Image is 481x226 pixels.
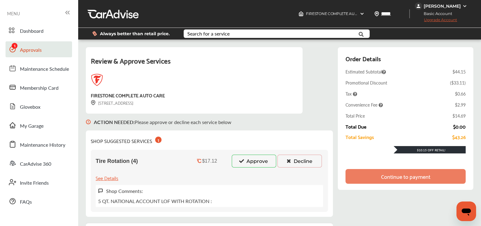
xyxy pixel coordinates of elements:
img: header-down-arrow.9dd2ce7d.svg [360,11,365,16]
a: FAQs [6,193,72,209]
img: jVpblrzwTbfkPYzPPzSLxeg0AAAAASUVORK5CYII= [415,2,422,10]
a: Maintenance History [6,136,72,152]
div: Total Savings [345,134,374,140]
a: Dashboard [6,22,72,38]
div: $44.15 [452,69,466,75]
a: Glovebox [6,98,72,114]
div: [PERSON_NAME] [424,3,461,9]
div: Promotional Discount [345,80,387,86]
span: Estimated Subtotal [345,69,386,75]
span: Convenience Fee [345,102,383,108]
a: Maintenance Schedule [6,60,72,76]
span: Tax [345,91,357,97]
div: $0.00 [453,124,466,129]
a: Approvals [6,41,72,57]
span: Glovebox [20,103,40,111]
div: $43.26 [452,134,466,140]
div: Continue to payment [381,173,430,179]
span: Dashboard [20,27,44,35]
span: FAQs [20,198,32,206]
img: WGsFRI8htEPBVLJbROoPRyZpYNWhNONpIPPETTm6eUC0GeLEiAAAAAElFTkSuQmCC [462,4,467,9]
span: Membership Card [20,84,59,92]
span: Maintenance History [20,141,65,149]
span: Tire Rotation (4) [96,158,138,164]
img: svg+xml;base64,PHN2ZyB3aWR0aD0iMTYiIGhlaWdodD0iMTciIHZpZXdCb3g9IjAgMCAxNiAxNyIgZmlsbD0ibm9uZSIgeG... [86,114,91,130]
div: 1 [155,137,162,143]
span: CarAdvise 360 [20,160,51,168]
span: Basic Account [415,10,457,17]
a: My Garage [6,117,72,133]
span: FIRESTONE COMPLETE AUTO CARE , [STREET_ADDRESS] Odenton , MD 21113 [306,11,439,16]
button: Decline [277,155,322,168]
img: header-home-logo.8d720a4f.svg [299,11,303,16]
span: MENU [7,11,20,16]
div: Order Details [345,53,381,64]
img: dollor_label_vector.a70140d1.svg [92,31,97,36]
div: $14.69 [452,113,466,119]
img: location_vector.a44bc228.svg [374,11,379,16]
span: Always better than retail price. [100,32,170,36]
div: ( $33.11 ) [450,80,466,86]
span: My Garage [20,122,44,130]
div: $17.12 [202,158,217,164]
span: Approvals [20,46,42,54]
iframe: Button to launch messaging window [456,202,476,221]
img: logo-firestone.png [91,74,103,86]
div: See Details [96,174,118,182]
div: $0.66 [455,91,466,97]
a: Invite Friends [6,174,72,190]
div: Total Due [345,124,366,129]
label: Shop Comments: [106,187,143,194]
a: CarAdvise 360 [6,155,72,171]
div: Total Price [345,113,365,119]
span: Maintenance Schedule [20,65,69,73]
span: Invite Friends [20,179,49,187]
button: Approve [232,155,276,168]
b: ACTION NEEDED : [94,119,135,126]
div: $10.15 Off Retail! [394,148,466,152]
div: [STREET_ADDRESS] [91,99,133,106]
p: Please approve or decline each service below [94,119,231,126]
div: SHOP SUGGESTED SERVICES [91,135,162,145]
span: Upgrade Account [415,17,457,25]
div: $2.99 [455,102,466,108]
img: svg+xml;base64,PHN2ZyB3aWR0aD0iMTYiIGhlaWdodD0iMTciIHZpZXdCb3g9IjAgMCAxNiAxNyIgZmlsbD0ibm9uZSIgeG... [98,188,103,194]
img: svg+xml;base64,PHN2ZyB3aWR0aD0iMTYiIGhlaWdodD0iMTciIHZpZXdCb3g9IjAgMCAxNiAxNyIgZmlsbD0ibm9uZSIgeG... [91,100,96,105]
div: Review & Approve Services [91,55,298,74]
a: Membership Card [6,79,72,95]
p: 5 QT. NATIONAL ACCOUNT LOF WITH ROTATION : [98,198,212,205]
div: FIRESTONE COMPLETE AUTO CARE [91,91,165,99]
div: Search for a service [187,31,230,36]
